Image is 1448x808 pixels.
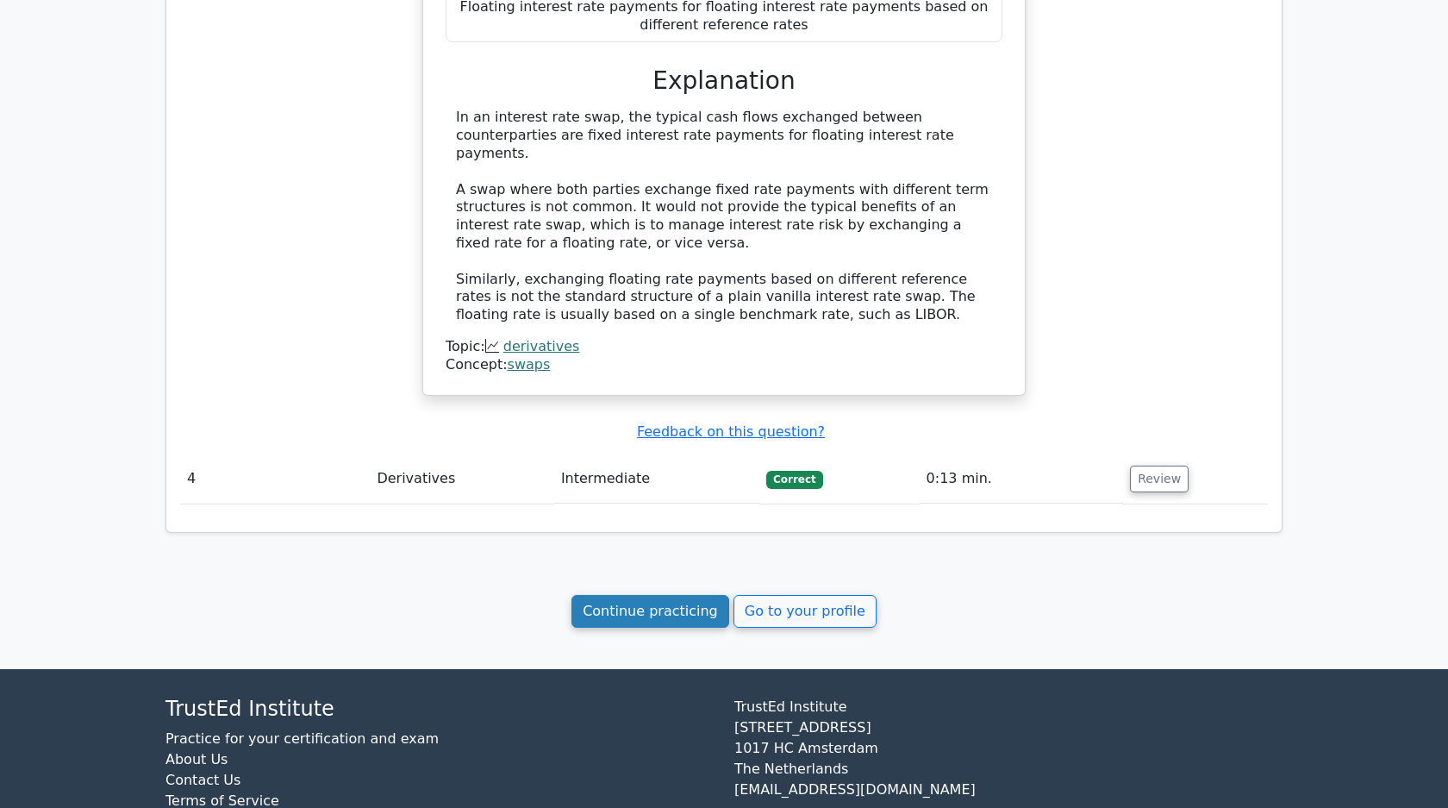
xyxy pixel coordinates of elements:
[446,356,1002,374] div: Concept:
[637,423,825,440] a: Feedback on this question?
[920,454,1124,504] td: 0:13 min.
[165,751,228,767] a: About Us
[180,454,370,504] td: 4
[766,471,822,488] span: Correct
[165,772,240,788] a: Contact Us
[1130,466,1189,492] button: Review
[370,454,553,504] td: Derivatives
[456,66,992,96] h3: Explanation
[733,595,877,628] a: Go to your profile
[554,454,759,504] td: Intermediate
[446,338,1002,356] div: Topic:
[571,595,729,628] a: Continue practicing
[165,697,714,722] h4: TrustEd Institute
[508,356,551,373] a: swaps
[456,109,992,324] div: In an interest rate swap, the typical cash flows exchanged between counterparties are fixed inter...
[165,730,439,747] a: Practice for your certification and exam
[503,338,580,354] a: derivatives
